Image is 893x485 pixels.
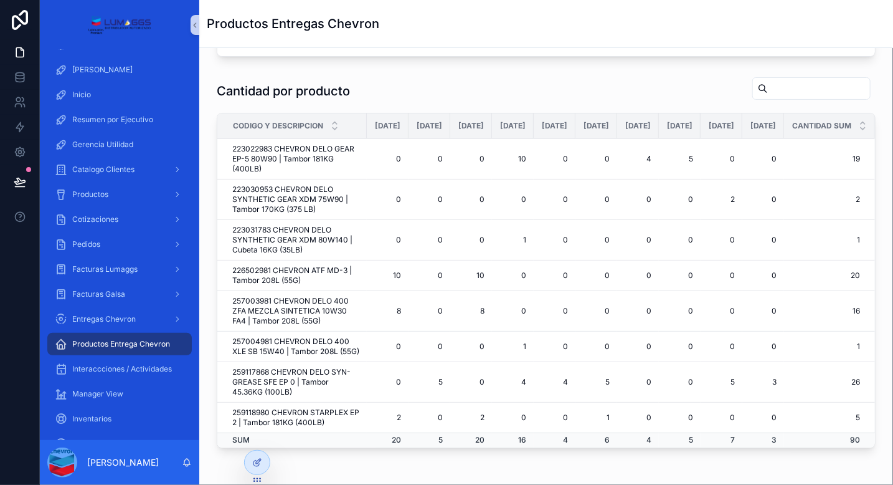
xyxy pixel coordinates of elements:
a: Manager View [47,383,192,405]
a: Entregas Chevron [47,308,192,330]
span: [DATE] [542,121,567,131]
span: [DATE] [584,121,609,131]
td: 0 [367,219,409,260]
td: 0 [701,331,742,362]
td: 20 [367,433,409,448]
span: Cantidad SUM [792,121,851,131]
td: 1 [575,402,617,433]
td: 0 [617,291,659,331]
td: 0 [450,179,492,219]
td: SUM [217,433,367,448]
td: 1 [784,219,875,260]
span: Productos Entrega Chevron [72,339,170,349]
td: 0 [617,260,659,291]
td: 1 [492,219,534,260]
td: 0 [575,179,617,219]
td: 5 [784,402,875,433]
td: 4 [617,138,659,179]
td: 5 [701,362,742,402]
td: 0 [659,402,701,433]
td: 0 [534,260,575,291]
td: 4 [617,433,659,448]
td: 0 [409,402,450,433]
td: 4 [534,433,575,448]
td: 257004981 CHEVRON DELO 400 XLE SB 15W40 | Tambor 208L (55G) [217,331,367,362]
td: 0 [659,260,701,291]
td: 0 [534,291,575,331]
td: 3 [742,362,784,402]
a: Cotizaciones [47,208,192,231]
span: Creditos Cescemex [72,439,142,449]
span: Cotizaciones [72,214,118,224]
td: 226502981 CHEVRON ATF MD-3 | Tambor 208L (55G) [217,260,367,291]
td: 20 [450,433,492,448]
span: Codigo y Descripcion [233,121,323,131]
td: 26 [784,362,875,402]
a: Catalogo Clientes [47,158,192,181]
span: [DATE] [750,121,776,131]
td: 2 [701,179,742,219]
td: 0 [742,219,784,260]
td: 0 [409,291,450,331]
td: 16 [784,291,875,331]
a: Facturas Lumaggs [47,258,192,281]
span: [DATE] [458,121,484,131]
td: 4 [492,362,534,402]
td: 5 [575,362,617,402]
td: 0 [617,402,659,433]
td: 0 [534,138,575,179]
td: 223022983 CHEVRON DELO GEAR EP-5 80W90 | Tambor 181KG (400LB) [217,138,367,179]
span: [DATE] [625,121,651,131]
a: Creditos Cescemex [47,433,192,455]
td: 0 [659,219,701,260]
span: Pedidos [72,239,100,249]
td: 0 [659,291,701,331]
span: [DATE] [500,121,526,131]
span: Manager View [72,389,123,399]
td: 5 [659,138,701,179]
td: 0 [742,138,784,179]
td: 0 [534,179,575,219]
td: 0 [617,331,659,362]
span: Catalogo Clientes [72,165,135,175]
a: Productos Entrega Chevron [47,333,192,355]
td: 0 [367,138,409,179]
td: 0 [409,219,450,260]
span: [DATE] [667,121,692,131]
span: Facturas Lumaggs [72,264,138,274]
h1: Cantidad por producto [217,82,350,100]
a: Facturas Galsa [47,283,192,305]
td: 0 [659,179,701,219]
td: 5 [409,433,450,448]
td: 0 [617,219,659,260]
td: 257003981 CHEVRON DELO 400 ZFA MEZCLA SINTETICA 10W30 FA4 | Tambor 208L (55G) [217,291,367,331]
td: 0 [450,219,492,260]
td: 0 [701,402,742,433]
td: 0 [492,179,534,219]
td: 0 [534,219,575,260]
td: 4 [534,362,575,402]
td: 259117868 CHEVRON DELO SYN-GREASE SFE EP 0 | Tambor 45.36KG (100LB) [217,362,367,402]
td: 0 [701,219,742,260]
a: Pedidos [47,233,192,256]
span: [DATE] [709,121,734,131]
span: Interaccciones / Actividades [72,364,172,374]
td: 5 [659,433,701,448]
td: 0 [450,138,492,179]
td: 10 [450,260,492,291]
td: 2 [784,179,875,219]
h1: Productos Entregas Chevron [207,15,379,32]
img: App logo [88,15,151,35]
td: 223030953 CHEVRON DELO SYNTHETIC GEAR XDM 75W90 | Tambor 170KG (375 LB) [217,179,367,219]
a: [PERSON_NAME] [47,59,192,81]
td: 0 [492,260,534,291]
td: 1 [492,331,534,362]
span: Gerencia Utilidad [72,140,133,150]
td: 0 [534,331,575,362]
p: [PERSON_NAME] [87,456,159,469]
td: 0 [409,260,450,291]
td: 0 [742,179,784,219]
span: [DATE] [417,121,442,131]
td: 0 [367,362,409,402]
td: 2 [450,402,492,433]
